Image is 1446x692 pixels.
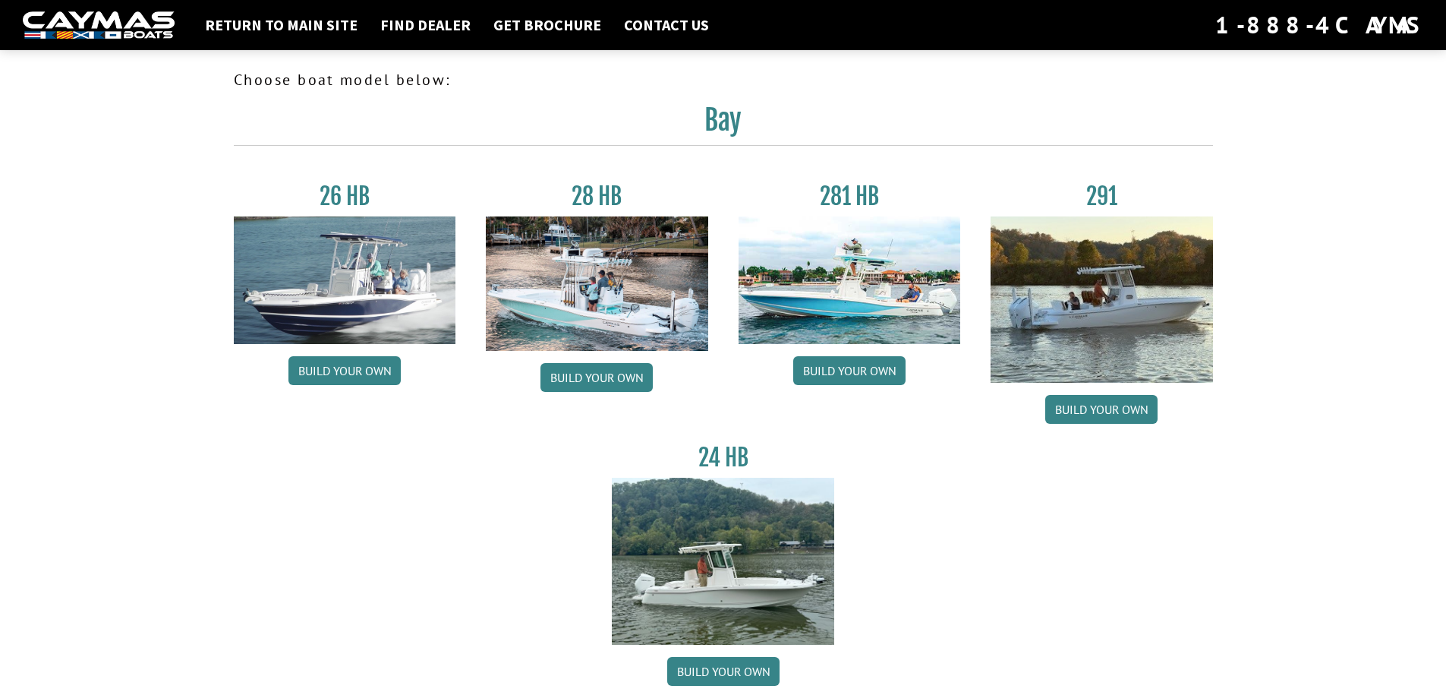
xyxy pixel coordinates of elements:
h3: 291 [991,182,1213,210]
h2: Bay [234,103,1213,146]
a: Build your own [540,363,653,392]
h3: 24 HB [612,444,834,472]
img: white-logo-c9c8dbefe5ff5ceceb0f0178aa75bf4bb51f6bca0971e226c86eb53dfe498488.png [23,11,175,39]
a: Build your own [667,657,780,686]
h3: 28 HB [486,182,708,210]
a: Build your own [793,356,906,385]
img: 291_Thumbnail.jpg [991,216,1213,383]
a: Build your own [288,356,401,385]
a: Contact Us [616,15,717,35]
img: 24_HB_thumbnail.jpg [612,478,834,644]
h3: 26 HB [234,182,456,210]
a: Find Dealer [373,15,478,35]
p: Choose boat model below: [234,68,1213,91]
img: 28_hb_thumbnail_for_caymas_connect.jpg [486,216,708,351]
a: Build your own [1045,395,1158,424]
h3: 281 HB [739,182,961,210]
div: 1-888-4CAYMAS [1215,8,1423,42]
a: Return to main site [197,15,365,35]
img: 26_new_photo_resized.jpg [234,216,456,344]
img: 28-hb-twin.jpg [739,216,961,344]
a: Get Brochure [486,15,609,35]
